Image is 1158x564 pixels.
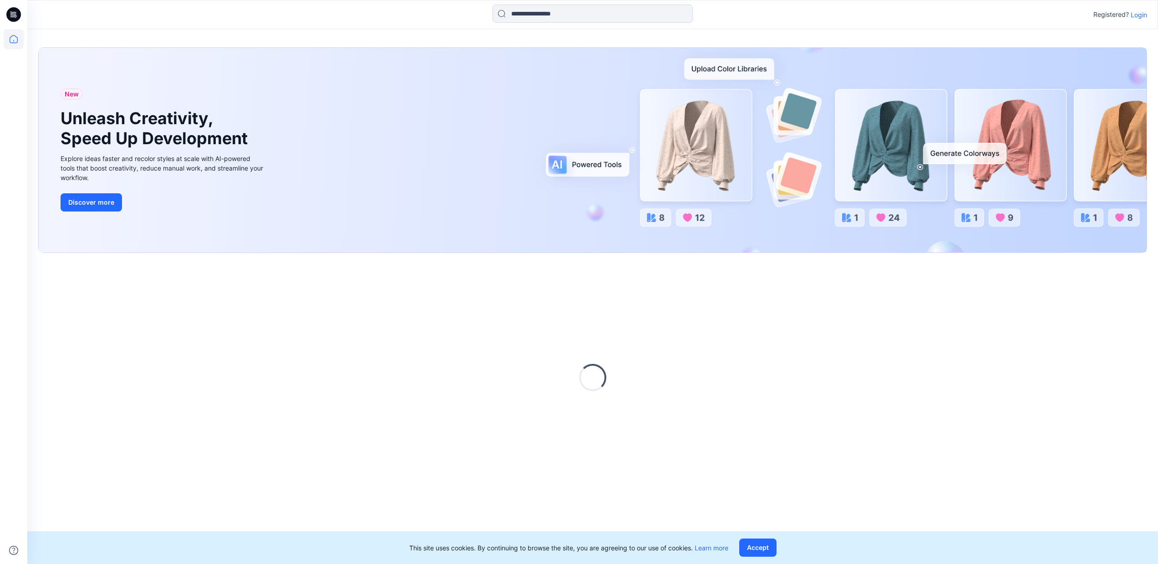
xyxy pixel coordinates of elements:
[1131,10,1147,20] p: Login
[61,193,265,211] a: Discover more
[61,154,265,182] div: Explore ideas faster and recolor styles at scale with AI-powered tools that boost creativity, red...
[61,109,252,148] h1: Unleash Creativity, Speed Up Development
[695,544,728,552] a: Learn more
[739,539,777,557] button: Accept
[61,193,122,211] button: Discover more
[409,543,728,553] p: This site uses cookies. By continuing to browse the site, you are agreeing to our use of cookies.
[65,89,79,100] span: New
[1093,9,1129,20] p: Registered?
